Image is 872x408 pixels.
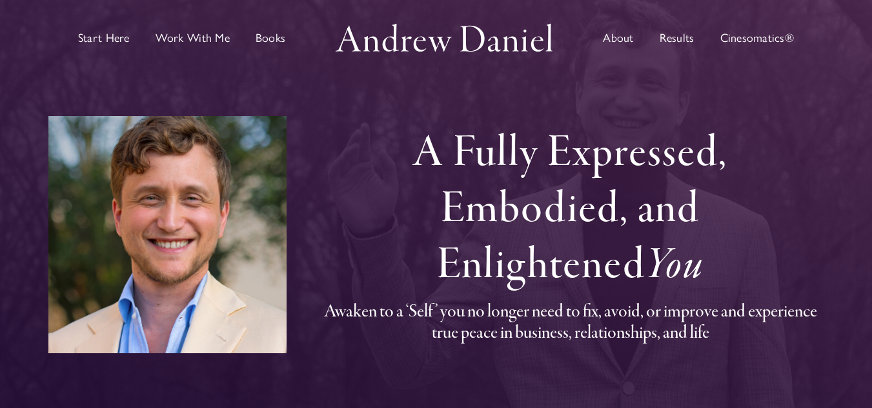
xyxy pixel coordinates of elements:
h1: A Fully Expressed, Embodied, and Enlightened [317,126,823,295]
h3: Awaken to a ‘Self’ you no longer need to fix, avoid, or improve and experience true peace in busi... [317,301,823,344]
span: Work With Me [156,32,230,44]
a: Discover books written by Andrew Daniel [256,3,285,73]
span: Results [660,32,695,44]
img: Andrew Daniel Logo [331,20,557,55]
span: Start Here [78,32,130,44]
span: Books [256,32,285,44]
em: You [645,237,704,295]
img: andrew-daniel-2023–3‑headshot-50 [48,116,286,353]
a: Results [660,3,695,73]
span: Cinesomatics® [720,32,795,44]
a: Start Here [78,3,130,73]
span: About [603,32,633,44]
a: Work with Andrew in groups or private sessions [156,3,230,73]
a: Cinesomatics® [720,3,795,73]
a: About [603,3,633,73]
